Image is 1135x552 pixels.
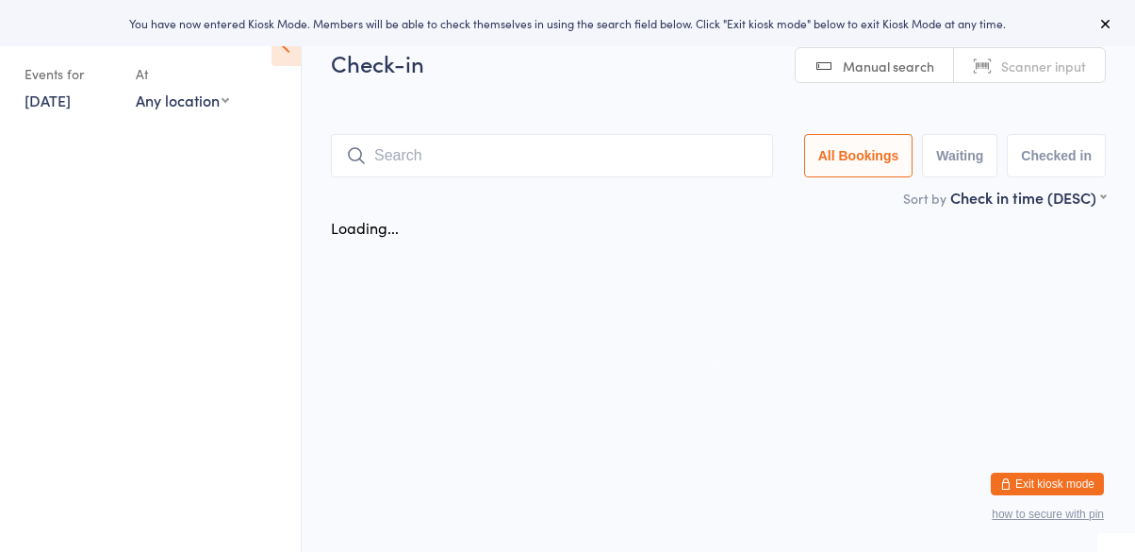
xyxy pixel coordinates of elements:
div: Check in time (DESC) [950,187,1106,208]
button: All Bookings [804,134,913,177]
button: Exit kiosk mode [991,473,1104,495]
div: Events for [25,59,117,90]
div: Any location [136,90,229,110]
div: Loading... [331,217,399,238]
div: You have now entered Kiosk Mode. Members will be able to check themselves in using the search fie... [30,15,1105,31]
button: Checked in [1007,134,1106,177]
h2: Check-in [331,47,1106,78]
div: At [136,59,229,90]
input: Search [331,134,773,177]
span: Scanner input [1001,57,1086,75]
button: Waiting [922,134,997,177]
label: Sort by [903,189,946,208]
span: Manual search [843,57,934,75]
a: [DATE] [25,90,71,110]
button: how to secure with pin [992,508,1104,521]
